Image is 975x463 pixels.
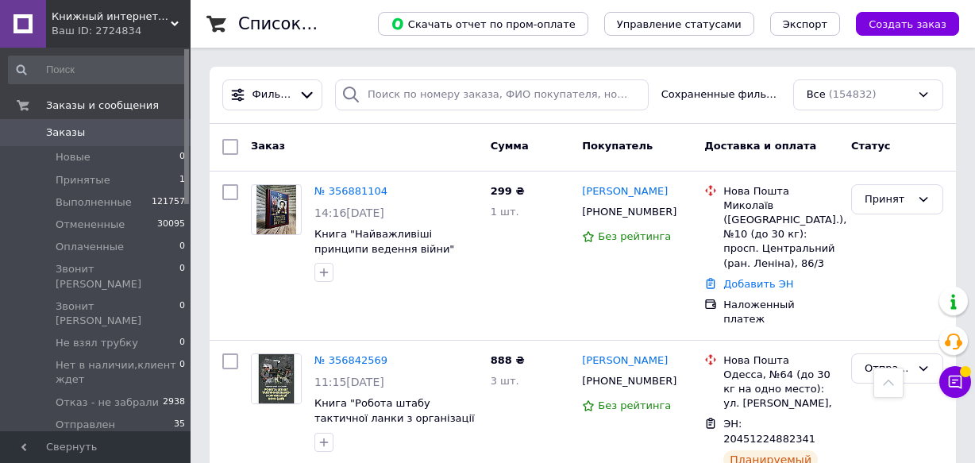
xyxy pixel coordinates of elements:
[179,173,185,187] span: 1
[851,140,891,152] span: Статус
[491,375,519,387] span: 3 шт.
[661,87,780,102] span: Сохраненные фильтры:
[52,24,191,38] div: Ваш ID: 2724834
[163,395,185,410] span: 2938
[46,98,159,113] span: Заказы и сообщения
[56,173,110,187] span: Принятые
[391,17,576,31] span: Скачать отчет по пром-оплате
[723,199,838,271] div: Миколаїв ([GEOGRAPHIC_DATA].), №10 (до 30 кг): просп. Центральний (ран. Леніна), 86/3
[251,140,285,152] span: Заказ
[56,218,125,232] span: Отмененные
[617,18,742,30] span: Управление статусами
[256,185,296,234] img: Фото товару
[865,191,911,208] div: Принят
[251,184,302,235] a: Фото товару
[723,298,838,326] div: Наложенный платеж
[179,358,185,387] span: 0
[582,353,668,368] a: [PERSON_NAME]
[179,336,185,350] span: 0
[783,18,827,30] span: Экспорт
[723,278,793,290] a: Добавить ЭН
[252,354,301,403] img: Фото товару
[598,399,671,411] span: Без рейтинга
[807,87,826,102] span: Все
[939,366,971,398] button: Чат с покупателем
[252,87,293,102] span: Фильтры
[179,262,185,291] span: 0
[152,195,185,210] span: 121757
[582,184,668,199] a: [PERSON_NAME]
[829,88,877,100] span: (154832)
[335,79,649,110] input: Поиск по номеру заказа, ФИО покупателя, номеру телефона, Email, номеру накладной
[56,336,138,350] span: Не взял трубку
[56,262,179,291] span: Звонит [PERSON_NAME]
[238,14,375,33] h1: Список заказов
[251,353,302,404] a: Фото товару
[865,361,911,377] div: Отправлен
[179,299,185,328] span: 0
[723,184,838,199] div: Нова Пошта
[314,354,387,366] a: № 356842569
[179,150,185,164] span: 0
[56,195,132,210] span: Выполненные
[770,12,840,36] button: Экспорт
[582,375,676,387] span: [PHONE_NUMBER]
[56,358,179,387] span: Нет в наличии,клиент ждет
[840,17,959,29] a: Создать заказ
[856,12,959,36] button: Создать заказ
[56,299,179,328] span: Звонит [PERSON_NAME]
[179,240,185,254] span: 0
[56,395,159,410] span: Отказ - не забрали
[174,418,185,432] span: 35
[56,418,115,432] span: Отправлен
[56,240,124,254] span: Оплаченные
[723,353,838,368] div: Нова Пошта
[378,12,588,36] button: Скачать отчет по пром-оплате
[491,354,525,366] span: 888 ₴
[157,218,185,232] span: 30095
[314,228,472,284] a: Книга "Найважливіші принципи ведення війни" [PERSON_NAME] Українською мовою, тверда обкладинка
[869,18,946,30] span: Создать заказ
[8,56,187,84] input: Поиск
[723,418,815,445] span: ЭН: 20451224882341
[491,206,519,218] span: 1 шт.
[723,368,838,411] div: Одесса, №64 (до 30 кг на одно место): ул. [PERSON_NAME],
[56,150,91,164] span: Новые
[314,185,387,197] a: № 356881104
[46,125,85,140] span: Заказы
[314,397,475,438] a: Книга "Робота штабу тактичної ланки з організації бою (дій)"
[704,140,816,152] span: Доставка и оплата
[52,10,171,24] span: Книжный интернет-магазин "BestBook"
[582,140,653,152] span: Покупатель
[314,206,384,219] span: 14:16[DATE]
[604,12,754,36] button: Управление статусами
[491,185,525,197] span: 299 ₴
[598,230,671,242] span: Без рейтинга
[314,376,384,388] span: 11:15[DATE]
[582,206,676,218] span: [PHONE_NUMBER]
[491,140,529,152] span: Сумма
